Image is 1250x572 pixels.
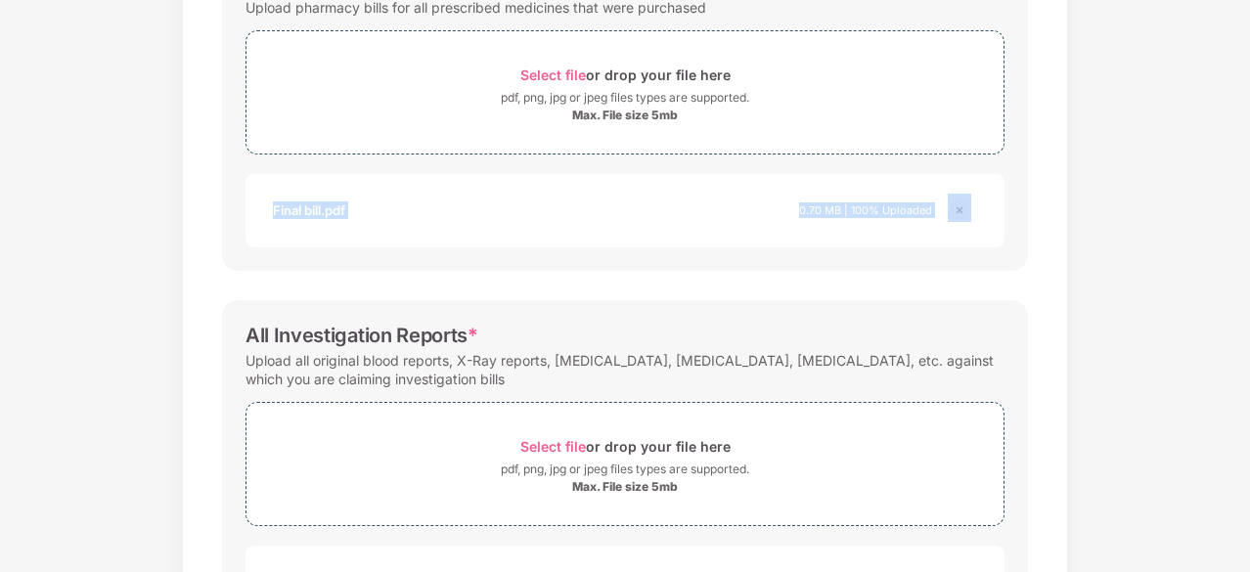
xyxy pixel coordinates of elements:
[246,46,1004,139] span: Select fileor drop your file herepdf, png, jpg or jpeg files types are supported.Max. File size 5mb
[520,438,586,455] span: Select file
[246,347,1004,392] div: Upload all original blood reports, X-Ray reports, [MEDICAL_DATA], [MEDICAL_DATA], [MEDICAL_DATA],...
[246,418,1004,510] span: Select fileor drop your file herepdf, png, jpg or jpeg files types are supported.Max. File size 5mb
[520,433,731,460] div: or drop your file here
[246,324,478,347] div: All Investigation Reports
[501,460,749,479] div: pdf, png, jpg or jpeg files types are supported.
[273,194,345,227] div: Final bill.pdf
[572,479,678,495] div: Max. File size 5mb
[799,203,841,217] span: 0.70 MB
[844,203,932,217] span: | 100% Uploaded
[501,88,749,108] div: pdf, png, jpg or jpeg files types are supported.
[520,66,586,83] span: Select file
[572,108,678,123] div: Max. File size 5mb
[520,62,731,88] div: or drop your file here
[948,198,971,222] img: svg+xml;base64,PHN2ZyBpZD0iQ3Jvc3MtMjR4MjQiIHhtbG5zPSJodHRwOi8vd3d3LnczLm9yZy8yMDAwL3N2ZyIgd2lkdG...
